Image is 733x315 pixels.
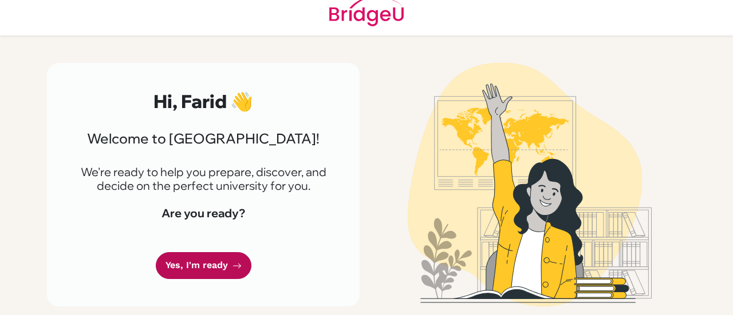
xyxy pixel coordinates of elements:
a: Yes, I'm ready [156,252,251,279]
h4: Are you ready? [74,206,332,220]
p: We're ready to help you prepare, discover, and decide on the perfect university for you. [74,165,332,193]
h2: Hi, Farid 👋 [74,90,332,112]
h3: Welcome to [GEOGRAPHIC_DATA]! [74,130,332,147]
